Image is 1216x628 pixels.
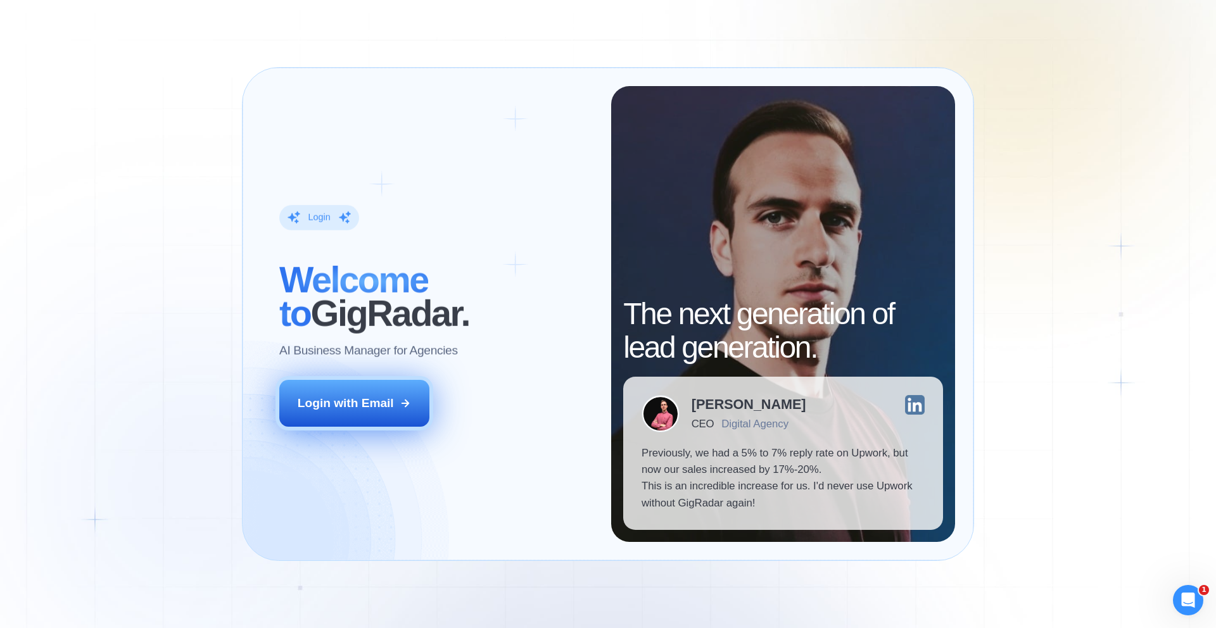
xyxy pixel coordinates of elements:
[692,418,714,430] div: CEO
[279,380,430,427] button: Login with Email
[279,342,458,359] p: AI Business Manager for Agencies
[1199,585,1209,595] span: 1
[279,263,593,330] h2: ‍ GigRadar.
[721,418,788,430] div: Digital Agency
[692,398,806,411] div: [PERSON_NAME]
[279,260,428,334] span: Welcome to
[1173,585,1203,615] iframe: Intercom live chat
[308,211,330,223] div: Login
[642,445,925,512] p: Previously, we had a 5% to 7% reply rate on Upwork, but now our sales increased by 17%-20%. This ...
[623,298,943,365] h2: The next generation of lead generation.
[298,395,394,411] div: Login with Email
